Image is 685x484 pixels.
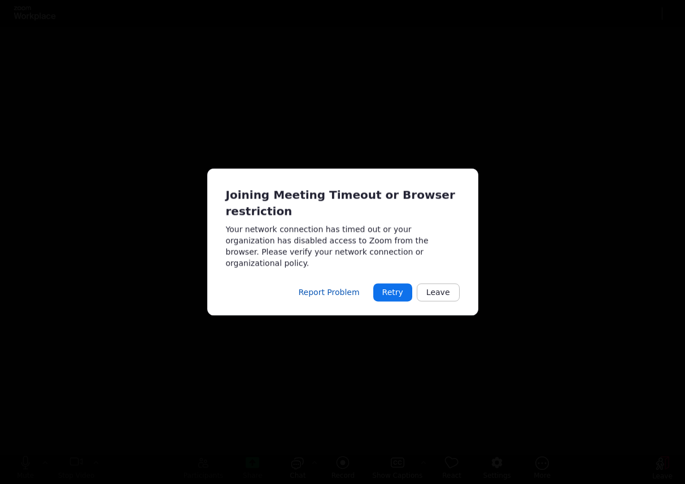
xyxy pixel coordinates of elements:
button: Retry [373,284,412,302]
div: Your network connection has timed out or your organization has disabled access to Zoom from the b... [226,224,460,269]
div: Meeting connected timeout. [207,168,478,315]
button: Report Problem [289,284,368,302]
div: Joining Meeting Timeout or Browser restriction [226,187,460,219]
button: Leave [417,284,460,302]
